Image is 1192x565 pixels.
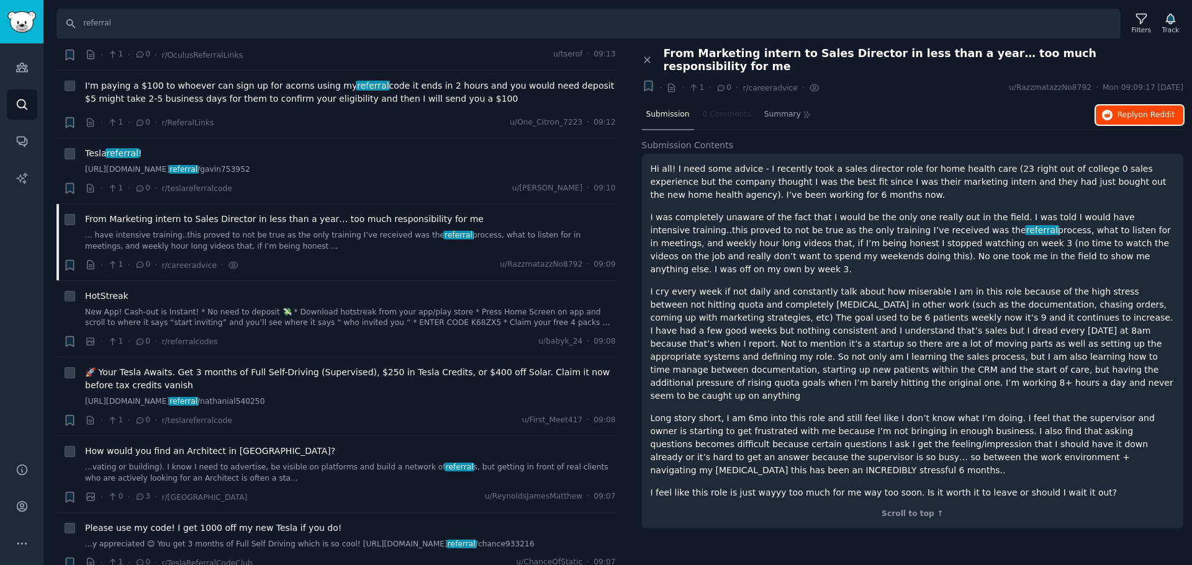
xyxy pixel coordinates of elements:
span: 1 [107,415,123,426]
span: 0 [135,415,150,426]
span: 0 [135,336,150,347]
span: 1 [107,336,123,347]
span: 1 [107,259,123,270]
span: 0 [135,183,150,194]
span: 1 [107,117,123,128]
span: · [708,81,711,94]
button: Replyon Reddit [1096,105,1183,125]
button: Track [1158,11,1183,37]
span: From Marketing intern to Sales Director in less than a year… too much responsibility for me [664,47,1184,73]
span: · [155,116,157,129]
span: · [155,259,157,272]
span: 09:10 [594,183,615,194]
a: I'm paying a $100 to whoever can sign up for acorns using myreferralcode it ends in 2 hours and y... [85,79,616,105]
span: u/ReynoldsJamesMatthew [485,491,582,502]
a: [URL][DOMAIN_NAME]referral/nathanial540250 [85,396,616,407]
span: · [155,48,157,61]
span: referral [168,397,198,406]
a: How would you find an Architect in [GEOGRAPHIC_DATA]? [85,445,335,458]
span: · [101,182,103,195]
span: u/[PERSON_NAME] [512,183,583,194]
a: Please use my code! I get 1000 off my new Tesla if you do! [85,522,341,535]
span: · [127,182,130,195]
a: ...vating or building). I know I need to advertise, be visible on platforms and build a network o... [85,462,616,484]
div: Filters [1132,25,1151,34]
span: referral [106,148,140,158]
span: · [221,259,223,272]
p: Hi all! I need some advice - I recently took a sales director role for home health care (23 right... [651,162,1175,202]
span: Reply [1117,110,1175,121]
span: 0 [135,49,150,60]
span: u/One_Citron_7223 [510,117,582,128]
span: referral [443,231,473,239]
span: · [127,491,130,504]
span: u/tserof [553,49,582,60]
span: · [736,81,738,94]
span: 09:07 [594,491,615,502]
span: 09:09 [594,259,615,270]
span: · [101,414,103,427]
span: 0 [135,117,150,128]
span: 0 [716,82,731,94]
input: Search Keyword [56,9,1121,38]
span: on Reddit [1139,110,1175,119]
span: · [587,49,589,60]
span: Summary [764,109,801,120]
span: · [155,414,157,427]
span: r/teslareferralcode [161,416,232,425]
a: 🚀 Your Tesla Awaits. Get 3 months of Full Self-Driving (Supervised), $250 in Tesla Credits, or $4... [85,366,616,392]
span: · [127,48,130,61]
span: · [659,81,662,94]
span: · [101,116,103,129]
span: 1 [107,183,123,194]
span: referral [168,165,198,174]
span: · [127,414,130,427]
span: Mon 09:09:17 [DATE] [1103,82,1183,94]
span: 1 [107,49,123,60]
span: r/careeradvice [161,261,217,270]
span: referral [356,81,390,91]
a: ... have intensive training..this proved to not be true as the only training I’ve received was th... [85,230,616,252]
span: · [802,81,805,94]
span: · [101,259,103,272]
p: Long story short, I am 6mo into this role and still feel like I don’t know what I’m doing. I feel... [651,412,1175,477]
span: referral [446,540,476,548]
span: u/RazzmatazzNo8792 [1009,82,1091,94]
span: From Marketing intern to Sales Director in less than a year… too much responsibility for me [85,213,484,226]
span: 3 [135,491,150,502]
img: GummySearch logo [7,11,36,33]
div: Scroll to top ↑ [651,509,1175,520]
span: u/RazzmatazzNo8792 [500,259,582,270]
span: · [101,335,103,348]
span: · [587,415,589,426]
span: · [1096,82,1098,94]
span: · [155,182,157,195]
a: HotStreak [85,290,129,303]
a: Teslareferral! [85,147,142,160]
span: 09:12 [594,117,615,128]
span: · [587,117,589,128]
span: u/babyk_24 [538,336,582,347]
span: · [127,116,130,129]
span: referral [1025,225,1059,235]
a: [URL][DOMAIN_NAME]referral/gavin753952 [85,164,616,176]
span: r/careeradvice [743,84,798,92]
a: ...y appreciated 😊 You get 3 months of Full Self Driving which is so cool! [URL][DOMAIN_NAME]refe... [85,539,616,550]
span: I'm paying a $100 to whoever can sign up for acorns using my code it ends in 2 hours and you woul... [85,79,616,105]
span: · [127,335,130,348]
span: 0 [135,259,150,270]
span: · [101,491,103,504]
span: · [101,48,103,61]
span: Submission Contents [642,139,734,152]
span: · [681,81,684,94]
span: r/OculusReferralLinks [161,51,242,60]
span: r/teslareferralcode [161,184,232,193]
span: · [587,259,589,270]
span: r/ReferalLinks [161,118,214,127]
span: u/First_Meet417 [522,415,583,426]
